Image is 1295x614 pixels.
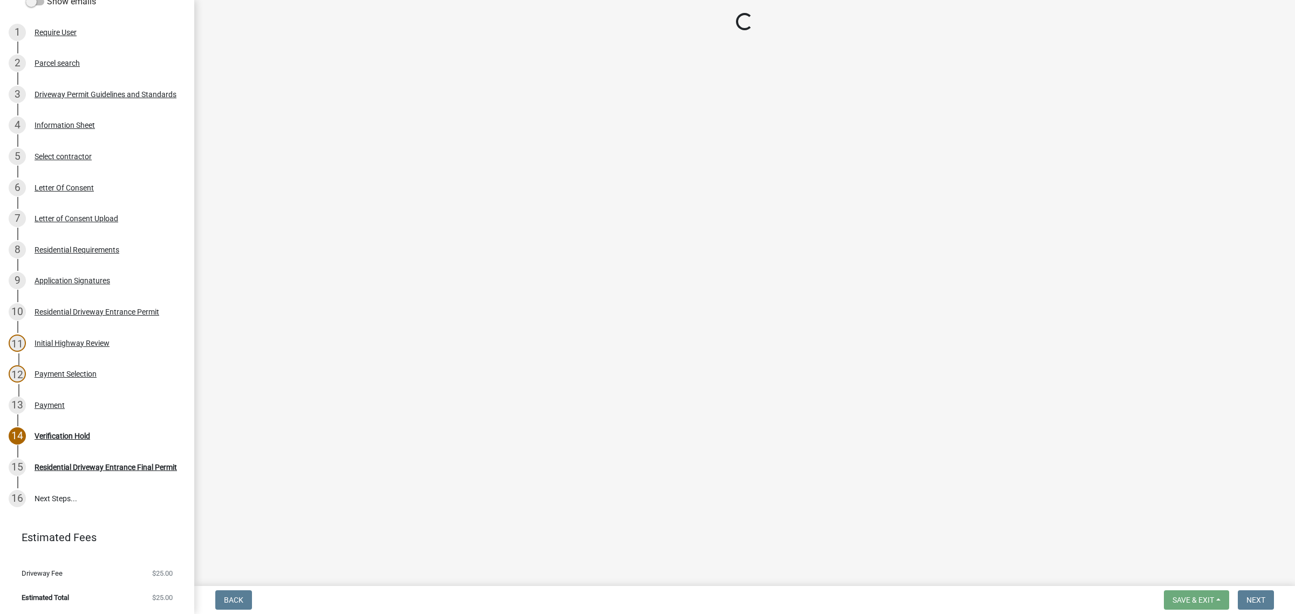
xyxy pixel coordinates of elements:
[1246,596,1265,604] span: Next
[35,246,119,254] div: Residential Requirements
[152,594,173,601] span: $25.00
[9,54,26,72] div: 2
[35,370,97,378] div: Payment Selection
[9,427,26,445] div: 14
[35,91,176,98] div: Driveway Permit Guidelines and Standards
[9,117,26,134] div: 4
[9,179,26,196] div: 6
[9,86,26,103] div: 3
[35,401,65,409] div: Payment
[35,121,95,129] div: Information Sheet
[9,303,26,320] div: 10
[35,432,90,440] div: Verification Hold
[9,148,26,165] div: 5
[9,365,26,383] div: 12
[9,527,177,548] a: Estimated Fees
[1173,596,1214,604] span: Save & Exit
[9,490,26,507] div: 16
[215,590,252,610] button: Back
[35,463,177,471] div: Residential Driveway Entrance Final Permit
[152,570,173,577] span: $25.00
[35,153,92,160] div: Select contractor
[35,29,77,36] div: Require User
[9,24,26,41] div: 1
[35,277,110,284] div: Application Signatures
[9,335,26,352] div: 11
[1164,590,1229,610] button: Save & Exit
[9,241,26,258] div: 8
[35,308,159,316] div: Residential Driveway Entrance Permit
[9,210,26,227] div: 7
[35,59,80,67] div: Parcel search
[9,459,26,476] div: 15
[35,339,110,347] div: Initial Highway Review
[9,272,26,289] div: 9
[224,596,243,604] span: Back
[35,215,118,222] div: Letter of Consent Upload
[9,397,26,414] div: 13
[1238,590,1274,610] button: Next
[22,594,69,601] span: Estimated Total
[35,184,94,192] div: Letter Of Consent
[22,570,63,577] span: Driveway Fee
